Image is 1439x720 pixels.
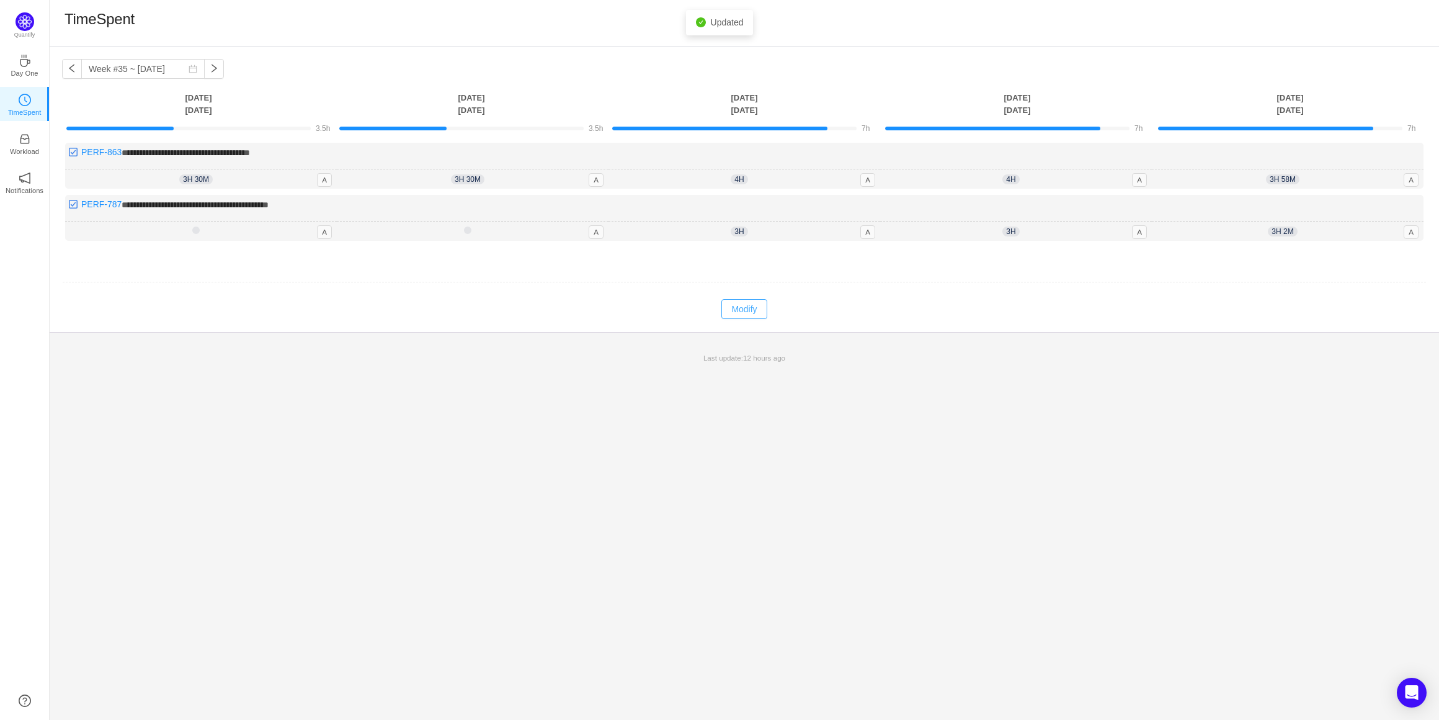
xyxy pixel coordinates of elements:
p: TimeSpent [8,107,42,118]
span: A [1132,225,1147,239]
span: A [317,225,332,239]
span: Updated [711,17,744,27]
span: A [589,225,604,239]
i: icon: coffee [19,55,31,67]
span: A [589,173,604,187]
span: 12 hours ago [743,354,785,362]
input: Select a week [81,59,205,79]
img: 10318 [68,199,78,209]
i: icon: check-circle [696,17,706,27]
span: 3.5h [316,124,330,133]
span: 3h 2m [1268,227,1297,236]
a: icon: inboxWorkload [19,137,31,149]
p: Day One [11,68,38,79]
span: Last update: [703,354,785,362]
img: Quantify [16,12,34,31]
i: icon: inbox [19,133,31,145]
i: icon: notification [19,172,31,184]
span: 3h [1002,227,1019,236]
span: A [1404,173,1419,187]
th: [DATE] [DATE] [608,91,881,117]
a: icon: question-circle [19,695,31,707]
span: A [1132,173,1147,187]
a: PERF-787 [81,199,122,209]
a: icon: coffeeDay One [19,58,31,71]
p: Notifications [6,185,43,196]
span: 3h 30m [179,174,213,184]
a: icon: clock-circleTimeSpent [19,97,31,110]
img: 10318 [68,147,78,157]
span: 3h [731,227,747,236]
button: icon: right [204,59,224,79]
span: 3h 58m [1266,174,1299,184]
i: icon: calendar [189,65,197,73]
a: icon: notificationNotifications [19,176,31,188]
span: A [860,173,875,187]
span: 4h [1002,174,1019,184]
span: 4h [731,174,747,184]
span: A [1404,225,1419,239]
span: 7h [862,124,870,133]
i: icon: clock-circle [19,94,31,106]
p: Workload [10,146,39,157]
th: [DATE] [DATE] [335,91,608,117]
span: A [317,173,332,187]
p: Quantify [14,31,35,40]
div: Open Intercom Messenger [1397,678,1427,708]
span: 7h [1407,124,1415,133]
button: Modify [721,299,767,319]
th: [DATE] [DATE] [1154,91,1427,117]
h1: TimeSpent [65,10,135,29]
span: 3h 30m [451,174,484,184]
span: 3.5h [589,124,603,133]
th: [DATE] [DATE] [881,91,1154,117]
span: 7h [1134,124,1143,133]
th: [DATE] [DATE] [62,91,335,117]
a: PERF-863 [81,147,122,157]
button: icon: left [62,59,82,79]
span: A [860,225,875,239]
